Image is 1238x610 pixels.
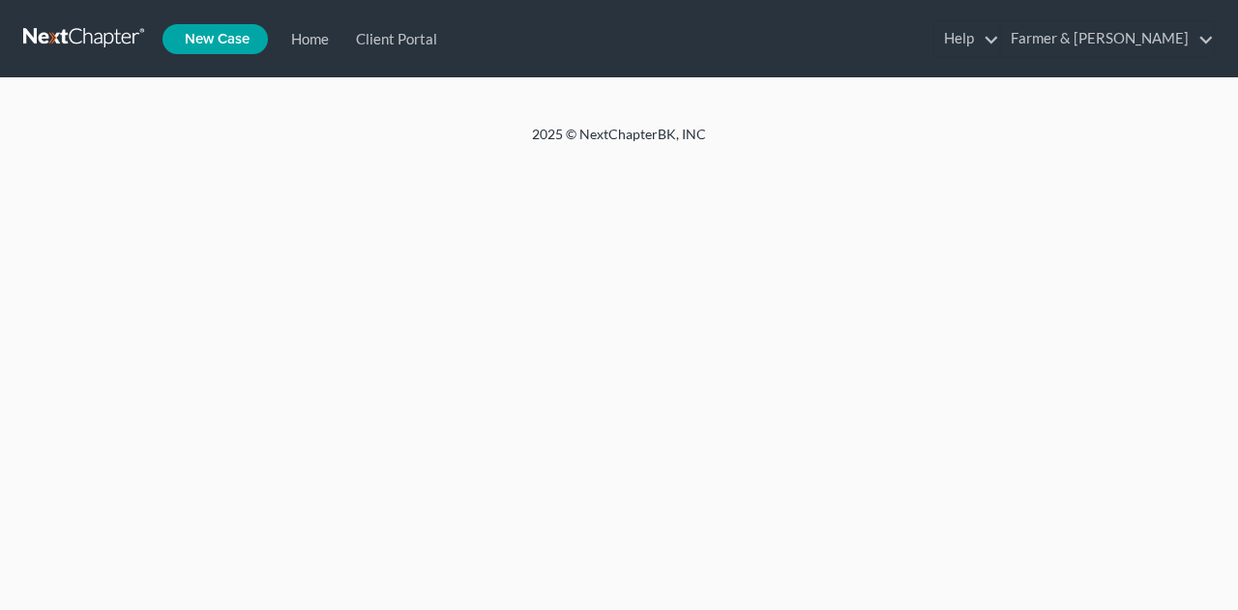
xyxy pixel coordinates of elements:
[934,21,999,56] a: Help
[274,21,339,56] a: Home
[162,24,268,54] new-legal-case-button: New Case
[68,125,1170,160] div: 2025 © NextChapterBK, INC
[1001,21,1214,56] a: Farmer & [PERSON_NAME]
[339,21,447,56] a: Client Portal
